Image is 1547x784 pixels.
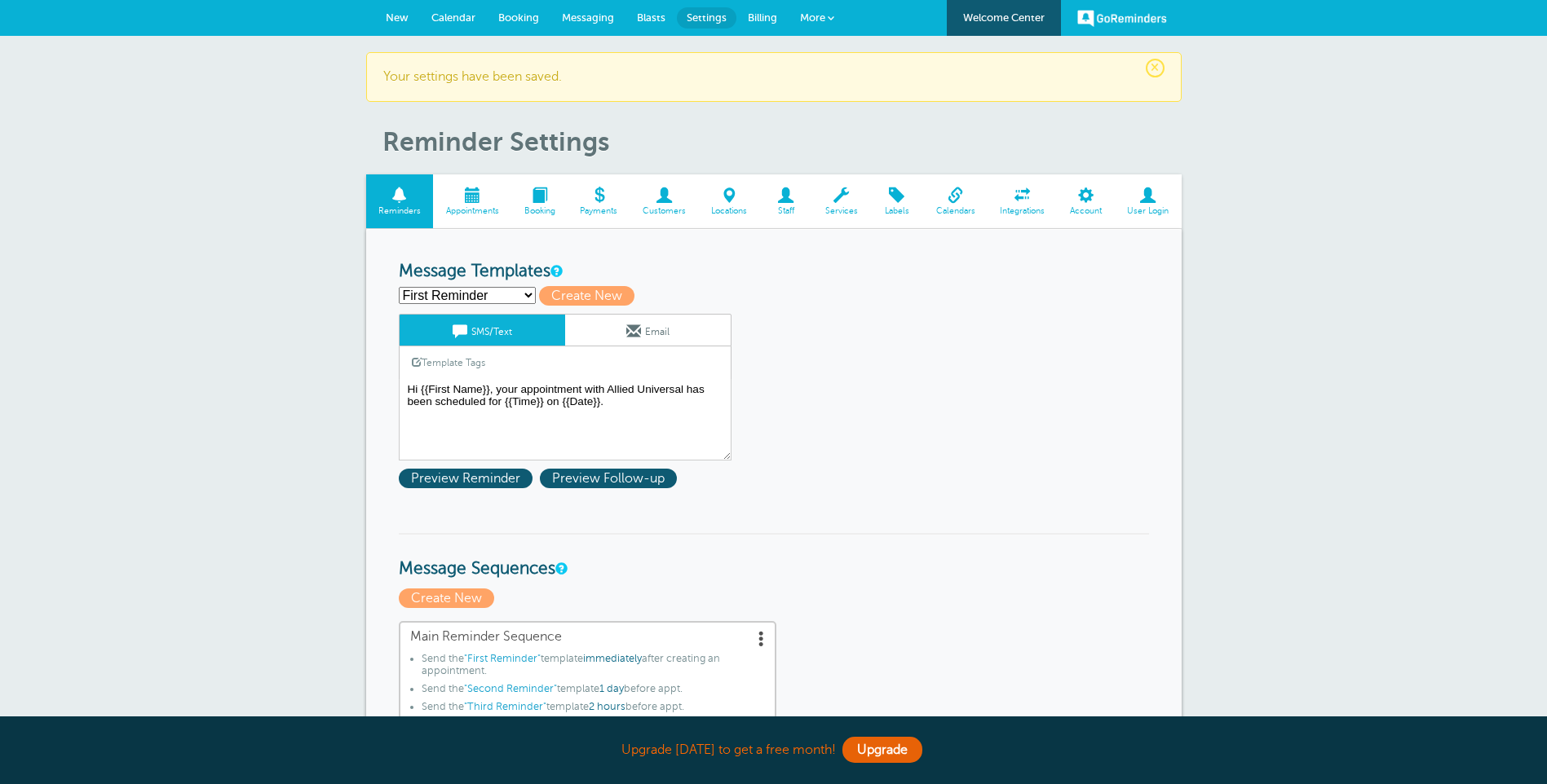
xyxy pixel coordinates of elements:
li: Send the template after creating an appointment. [422,653,765,683]
span: User Login [1123,206,1174,216]
span: Account [1066,206,1107,216]
span: Booking [519,206,559,216]
a: Payments [568,174,630,229]
a: Create New [539,288,642,303]
li: Send the template before appt. [422,683,765,701]
span: Integrations [996,206,1050,216]
span: Payments [576,206,622,216]
a: Create New [399,591,498,606]
p: Your settings have been saved. [383,69,1165,85]
h3: Message Templates [399,262,1149,282]
span: Main Reminder Sequence [410,629,765,645]
a: This is the wording for your reminder and follow-up messages. You can create multiple templates i... [550,266,560,276]
span: Calendar [431,11,475,24]
span: Customers [639,206,691,216]
span: Appointments [441,206,503,216]
a: Settings [677,7,736,29]
textarea: Hi {{First Name}}, your appointment with Allied Universal has been scheduled for {{Time}} on {{Da... [399,379,732,460]
a: SMS/Text [400,315,565,346]
span: New [386,11,409,24]
span: More [800,11,825,24]
li: Send the template before appt. [422,701,765,719]
span: 1 day [599,683,624,694]
a: Locations [699,174,760,229]
span: Preview Follow-up [540,469,677,488]
a: Account [1058,174,1115,229]
span: Services [820,206,862,216]
span: × [1146,59,1165,77]
a: Email [565,315,731,346]
span: Messaging [562,11,614,24]
h1: Reminder Settings [382,126,1182,157]
span: Labels [878,206,915,216]
a: Preview Reminder [399,471,540,486]
a: Booking [511,174,568,229]
span: Calendars [931,206,979,216]
a: Labels [870,174,923,229]
a: Calendars [923,174,988,229]
a: Main Reminder Sequence Send the"First Reminder"templateimmediatelyafter creating an appointment.S... [399,621,776,727]
span: immediately [583,653,642,664]
h3: Message Sequences [399,533,1149,579]
span: Staff [767,206,804,216]
span: "First Reminder" [464,653,541,664]
a: Staff [759,174,812,229]
span: Create New [399,588,494,608]
span: Create New [539,286,634,306]
span: Billing [748,11,777,24]
span: Booking [498,11,539,24]
span: 2 hours [589,701,625,712]
a: Customers [630,174,699,229]
a: User Login [1115,174,1182,229]
span: "Second Reminder" [464,683,557,694]
span: "Third Reminder" [464,701,546,712]
span: Settings [687,11,727,24]
a: Upgrade [842,737,922,763]
a: Appointments [433,174,511,229]
span: Blasts [637,11,665,24]
a: Services [812,174,870,229]
a: Message Sequences allow you to setup multiple reminder schedules that can use different Message T... [555,563,565,574]
a: Template Tags [400,346,497,378]
span: Reminders [374,206,426,216]
span: Locations [707,206,752,216]
a: Integrations [988,174,1058,229]
span: Preview Reminder [399,469,533,488]
div: Upgrade [DATE] to get a free month! [366,733,1182,768]
a: Preview Follow-up [540,471,681,486]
